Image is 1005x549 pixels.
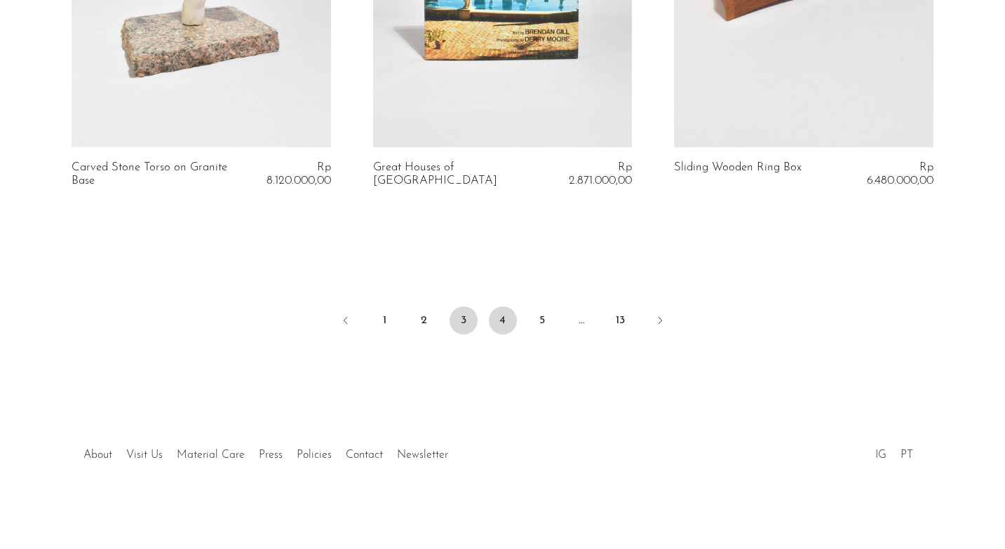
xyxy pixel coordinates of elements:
a: Sliding Wooden Ring Box [674,161,802,187]
a: IG [875,449,886,461]
a: About [83,449,112,461]
a: Great Houses of [GEOGRAPHIC_DATA] [373,161,546,187]
span: 3 [450,306,478,334]
a: Material Care [177,449,245,461]
span: Rp 6.480.000,00 [867,161,933,186]
a: 5 [528,306,556,334]
a: PT [901,449,913,461]
a: Visit Us [126,449,163,461]
span: Rp 2.871.000,00 [569,161,632,186]
span: Rp 8.120.000,00 [267,161,331,186]
a: Contact [346,449,383,461]
span: … [567,306,595,334]
a: 4 [489,306,517,334]
a: 1 [371,306,399,334]
a: 2 [410,306,438,334]
a: Previous [332,306,360,337]
a: Policies [297,449,332,461]
a: Press [259,449,283,461]
a: Next [646,306,674,337]
a: 13 [607,306,635,334]
a: Carved Stone Torso on Granite Base [72,161,245,187]
ul: Quick links [76,438,455,465]
ul: Social Medias [868,438,920,465]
